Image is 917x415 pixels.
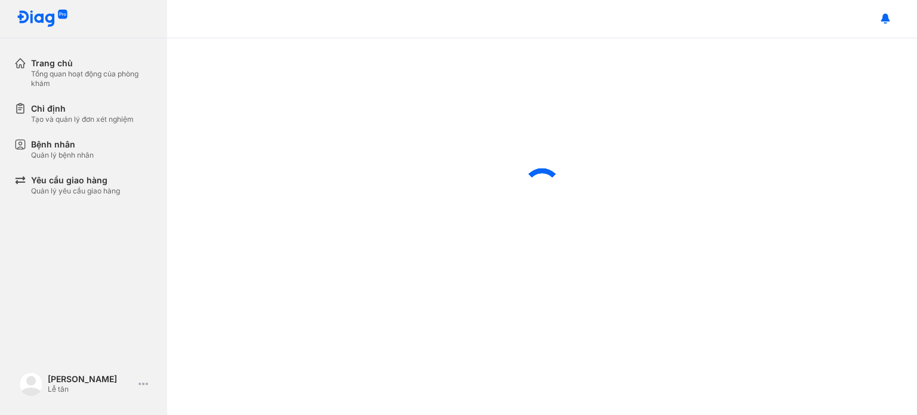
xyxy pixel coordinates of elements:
[17,10,68,28] img: logo
[31,57,153,69] div: Trang chủ
[31,186,120,196] div: Quản lý yêu cầu giao hàng
[31,69,153,88] div: Tổng quan hoạt động của phòng khám
[31,174,120,186] div: Yêu cầu giao hàng
[19,372,43,396] img: logo
[31,150,94,160] div: Quản lý bệnh nhân
[31,139,94,150] div: Bệnh nhân
[48,385,134,394] div: Lễ tân
[48,374,134,385] div: [PERSON_NAME]
[31,103,134,115] div: Chỉ định
[31,115,134,124] div: Tạo và quản lý đơn xét nghiệm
